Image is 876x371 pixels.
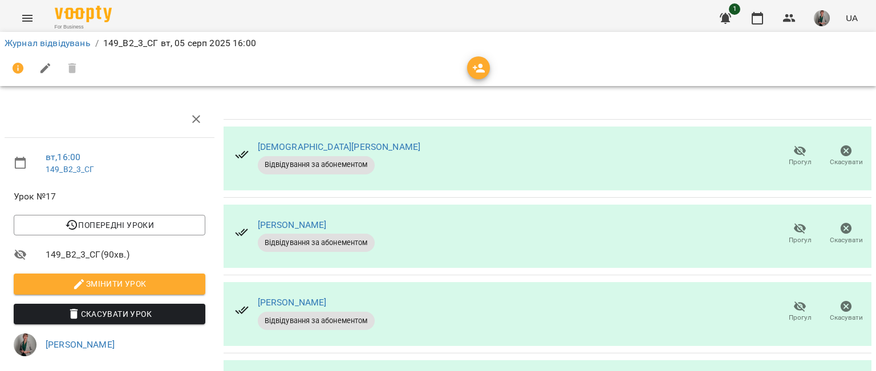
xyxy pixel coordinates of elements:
[814,10,830,26] img: 3acb7d247c3193edef0ecce57ed72e3e.jpeg
[55,23,112,31] span: For Business
[823,296,869,328] button: Скасувати
[830,157,863,167] span: Скасувати
[14,304,205,324] button: Скасувати Урок
[789,157,812,167] span: Прогул
[729,3,740,15] span: 1
[46,152,80,162] a: вт , 16:00
[823,218,869,250] button: Скасувати
[830,313,863,323] span: Скасувати
[14,5,41,32] button: Menu
[777,296,823,328] button: Прогул
[5,38,91,48] a: Журнал відвідувань
[841,7,862,28] button: UA
[14,190,205,203] span: Урок №17
[258,141,421,152] a: [DEMOGRAPHIC_DATA][PERSON_NAME]
[258,219,327,230] a: [PERSON_NAME]
[103,36,256,50] p: 149_В2_3_СГ вт, 05 серп 2025 16:00
[830,235,863,245] span: Скасувати
[846,12,858,24] span: UA
[46,165,95,174] a: 149_В2_3_СГ
[46,248,205,262] span: 149_В2_3_СГ ( 90 хв. )
[789,313,812,323] span: Прогул
[95,36,99,50] li: /
[777,140,823,172] button: Прогул
[258,316,375,326] span: Відвідування за абонементом
[823,140,869,172] button: Скасувати
[777,218,823,250] button: Прогул
[46,339,115,350] a: [PERSON_NAME]
[55,6,112,22] img: Voopty Logo
[23,307,196,321] span: Скасувати Урок
[14,274,205,294] button: Змінити урок
[789,235,812,245] span: Прогул
[14,215,205,235] button: Попередні уроки
[258,238,375,248] span: Відвідування за абонементом
[14,333,36,356] img: 3acb7d247c3193edef0ecce57ed72e3e.jpeg
[5,36,871,50] nav: breadcrumb
[23,277,196,291] span: Змінити урок
[258,160,375,170] span: Відвідування за абонементом
[258,297,327,308] a: [PERSON_NAME]
[23,218,196,232] span: Попередні уроки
